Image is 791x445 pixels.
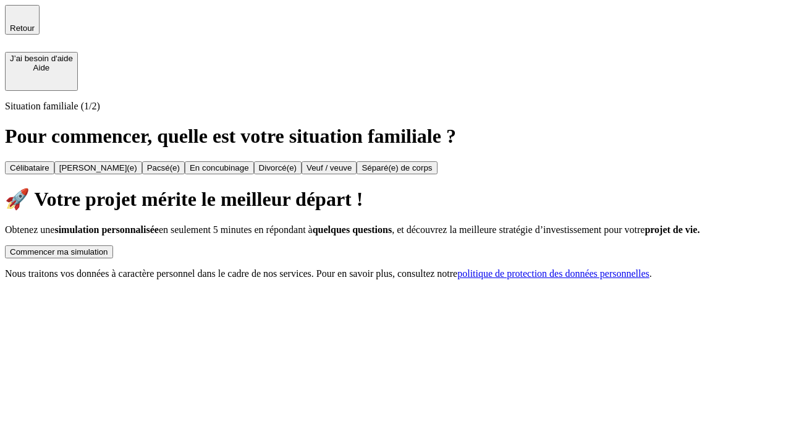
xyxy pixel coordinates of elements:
[649,268,652,279] span: .
[5,268,457,279] span: Nous traitons vos données à caractère personnel dans le cadre de nos services. Pour en savoir plu...
[645,224,700,235] span: projet de vie.
[159,224,313,235] span: en seulement 5 minutes en répondant à
[457,268,649,279] a: politique de protection des données personnelles
[392,224,645,235] span: , et découvrez la meilleure stratégie d’investissement pour votre
[10,247,108,256] div: Commencer ma simulation
[5,245,113,258] button: Commencer ma simulation
[5,224,54,235] span: Obtenez une
[313,224,392,235] span: quelques questions
[5,187,786,211] h1: 🚀 Votre projet mérite le meilleur départ !
[54,224,158,235] span: simulation personnalisée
